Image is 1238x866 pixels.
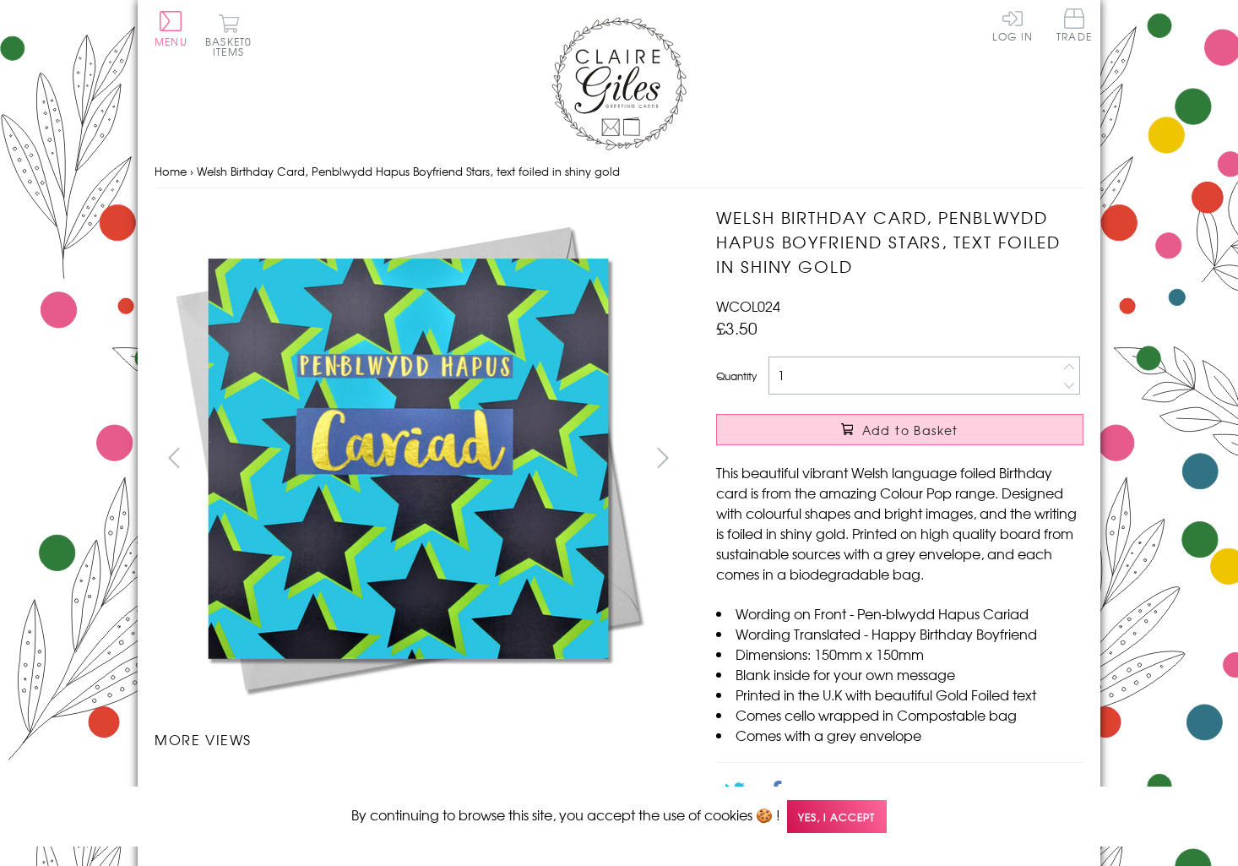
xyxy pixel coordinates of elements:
[644,438,682,477] button: next
[551,17,687,150] img: Claire Giles Greetings Cards
[155,155,1083,189] nav: breadcrumbs
[716,684,1083,705] li: Printed in the U.K with beautiful Gold Foiled text
[418,766,550,803] li: Carousel Page 3
[716,644,1083,664] li: Dimensions: 150mm x 150mm
[716,462,1083,584] p: This beautiful vibrant Welsh language foiled Birthday card is from the amazing Colour Pop range. ...
[155,34,187,49] span: Menu
[190,163,193,179] span: ›
[1056,8,1092,41] span: Trade
[1056,8,1092,45] a: Trade
[716,725,1083,745] li: Comes with a grey envelope
[716,296,780,316] span: WCOL024
[197,163,620,179] span: Welsh Birthday Card, Penblwydd Hapus Boyfriend Stars, text foiled in shiny gold
[992,8,1033,41] a: Log In
[716,414,1083,445] button: Add to Basket
[286,766,418,803] li: Carousel Page 2
[155,205,661,712] img: Welsh Birthday Card, Penblwydd Hapus Boyfriend Stars, text foiled in shiny gold
[862,422,958,438] span: Add to Basket
[716,624,1083,644] li: Wording Translated - Happy Birthday Boyfriend
[716,368,757,384] label: Quantity
[716,316,757,340] span: £3.50
[155,11,187,46] button: Menu
[787,800,887,833] span: Yes, I accept
[716,705,1083,725] li: Comes cello wrapped in Compostable bag
[155,729,682,749] h3: More views
[155,438,193,477] button: prev
[551,766,682,803] li: Carousel Page 4
[716,664,1083,684] li: Blank inside for your own message
[682,205,1189,712] img: Welsh Birthday Card, Penblwydd Hapus Boyfriend Stars, text foiled in shiny gold
[716,205,1083,278] h1: Welsh Birthday Card, Penblwydd Hapus Boyfriend Stars, text foiled in shiny gold
[155,766,286,803] li: Carousel Page 1 (Current Slide)
[716,603,1083,624] li: Wording on Front - Pen-blwydd Hapus Cariad
[213,34,252,59] span: 0 items
[155,766,682,841] ul: Carousel Pagination
[155,163,187,179] a: Home
[205,14,252,57] button: Basket0 items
